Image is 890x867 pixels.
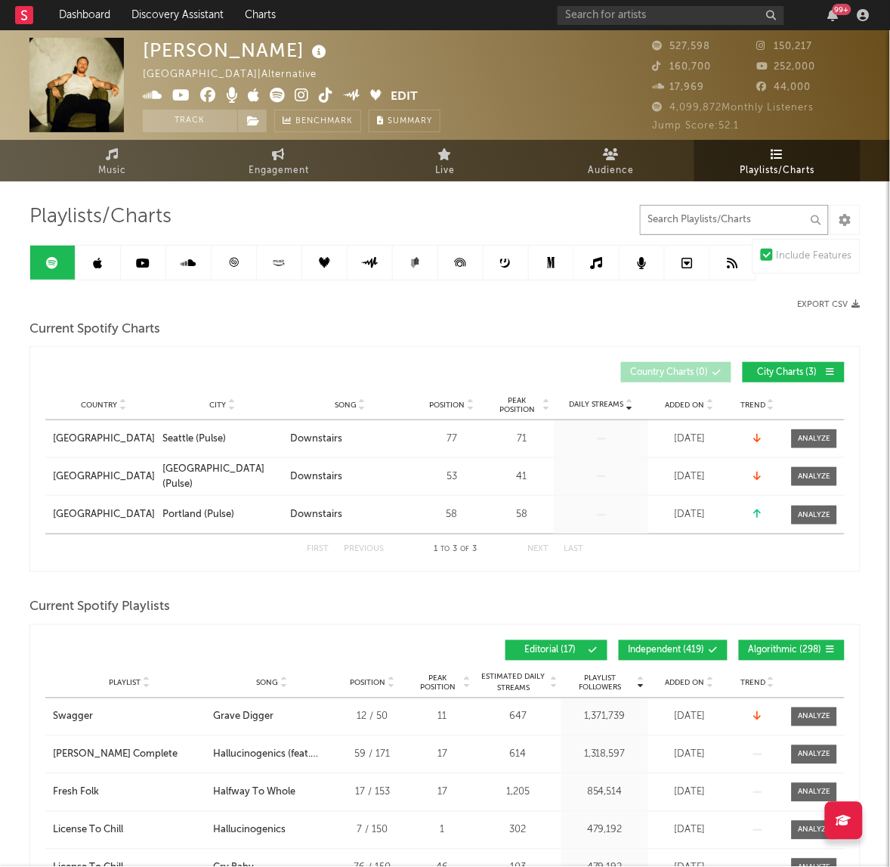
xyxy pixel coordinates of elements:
span: 150,217 [757,42,813,51]
span: Peak Position [493,396,541,414]
button: Country Charts(0) [621,362,731,382]
span: Playlists/Charts [740,162,815,180]
div: Swagger [53,710,93,725]
span: Position [351,679,386,688]
span: Estimated Daily Streams [478,672,549,695]
span: Playlists/Charts [29,208,172,226]
span: Editorial ( 17 ) [515,646,585,655]
span: Trend [741,401,766,410]
button: Track [143,110,237,132]
div: [DATE] [652,432,728,447]
div: 53 [418,469,486,485]
a: Swagger [53,710,206,725]
input: Search Playlists/Charts [640,205,829,235]
div: [DATE] [652,469,728,485]
a: Benchmark [274,110,361,132]
div: [DATE] [652,785,728,800]
div: 479,192 [565,823,644,838]
div: 647 [478,710,558,725]
button: Export CSV [798,300,861,309]
div: Hallucinogenics [213,823,286,838]
span: Live [435,162,455,180]
span: Song [335,401,357,410]
div: 59 / 171 [338,748,406,763]
button: Editorial(17) [505,640,607,661]
button: Summary [369,110,440,132]
a: [GEOGRAPHIC_DATA] (Pulse) [162,462,283,491]
div: Downstairs [290,507,342,522]
div: [DATE] [652,748,728,763]
div: 1 3 3 [414,540,497,559]
span: Current Spotify Charts [29,320,160,339]
span: Independent ( 419 ) [629,646,705,655]
span: Country [82,401,118,410]
div: 854,514 [565,785,644,800]
span: Music [99,162,127,180]
a: Downstairs [290,469,410,485]
div: 58 [418,507,486,522]
span: Benchmark [295,113,353,131]
span: Summary [388,117,432,125]
div: Include Features [777,247,852,265]
a: Downstairs [290,432,410,447]
div: 17 [414,785,471,800]
span: City [210,401,227,410]
button: Previous [344,545,384,553]
span: Jump Score: 52.1 [653,121,740,131]
div: 1 [414,823,471,838]
a: Music [29,140,196,181]
div: 12 / 50 [338,710,406,725]
a: Live [362,140,528,181]
div: Fresh Folk [53,785,99,800]
span: Added On [666,679,705,688]
div: Downstairs [290,432,342,447]
div: [DATE] [652,710,728,725]
button: Edit [391,88,419,107]
button: Next [527,545,549,553]
div: [GEOGRAPHIC_DATA] [53,432,155,447]
input: Search for artists [558,6,784,25]
span: 160,700 [653,62,712,72]
span: Song [257,679,279,688]
button: Algorithmic(298) [739,640,845,661]
span: to [441,546,450,553]
div: 614 [478,748,558,763]
span: Current Spotify Playlists [29,599,170,617]
a: License To Chill [53,823,206,838]
a: Audience [528,140,694,181]
div: 71 [493,432,550,447]
span: Daily Streams [569,399,624,410]
div: 302 [478,823,558,838]
div: [DATE] [652,823,728,838]
button: 99+ [828,9,839,21]
div: Hallucinogenics (feat. [PERSON_NAME]) [213,748,331,763]
button: City Charts(3) [743,362,845,382]
a: [GEOGRAPHIC_DATA] [53,469,155,485]
div: Halfway To Whole [213,785,295,800]
span: Trend [741,679,766,688]
div: Grave Digger [213,710,273,725]
span: 4,099,872 Monthly Listeners [653,103,814,113]
span: 17,969 [653,82,705,92]
div: 1,371,739 [565,710,644,725]
div: 41 [493,469,550,485]
div: 11 [414,710,471,725]
div: 77 [418,432,486,447]
div: 17 / 153 [338,785,406,800]
span: City Charts ( 3 ) [752,368,822,377]
div: [PERSON_NAME] Complete [53,748,178,763]
div: Downstairs [290,469,342,485]
a: [GEOGRAPHIC_DATA] [53,507,155,522]
span: 527,598 [653,42,711,51]
span: Engagement [249,162,309,180]
div: 1,205 [478,785,558,800]
span: Position [430,401,465,410]
div: [DATE] [652,507,728,522]
span: of [461,546,470,553]
a: Playlists/Charts [694,140,861,181]
div: [GEOGRAPHIC_DATA] | Alternative [143,66,334,84]
span: Playlist [109,679,141,688]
